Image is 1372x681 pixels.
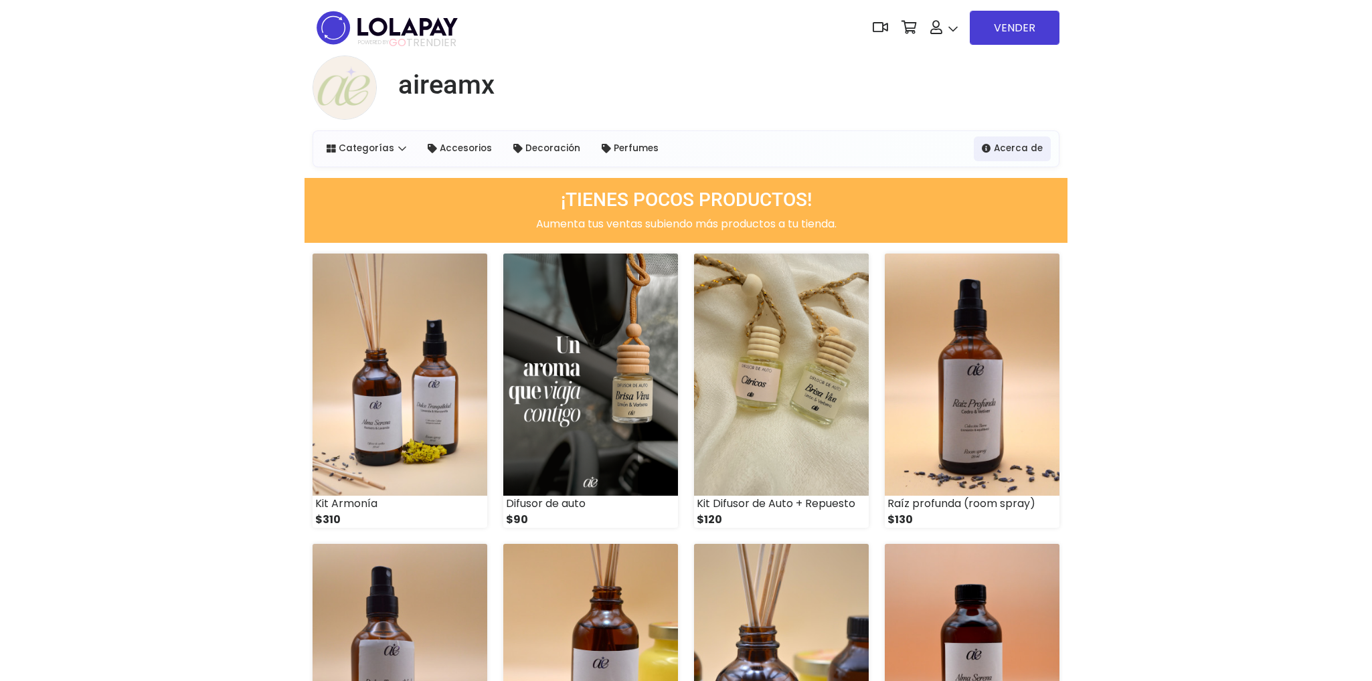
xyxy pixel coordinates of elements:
span: POWERED BY [358,39,389,46]
a: Kit Armonía $310 [313,254,487,528]
img: small_1759520150727.jpeg [313,254,487,496]
h3: ¡TIENES POCOS PRODUCTOS! [313,189,1059,211]
a: aireamx [388,69,495,101]
div: Kit Armonía [313,496,487,512]
img: logo [313,7,462,49]
div: Difusor de auto [503,496,678,512]
a: Acerca de [974,136,1051,161]
a: VENDER [970,11,1059,45]
h1: aireamx [398,69,495,101]
a: Raíz profunda (room spray) $130 [885,254,1059,528]
div: Raíz profunda (room spray) [885,496,1059,512]
img: small_1759518192573.jpeg [885,254,1059,496]
a: Accesorios [420,136,500,161]
div: $310 [313,512,487,528]
p: Aumenta tus ventas subiendo más productos a tu tienda. [313,216,1059,232]
span: GO [389,35,406,50]
div: $120 [694,512,869,528]
img: small_1759519315553.png [503,254,678,496]
img: small_1759518677459.png [694,254,869,496]
div: Kit Difusor de Auto + Repuesto [694,496,869,512]
a: Decoración [505,136,588,161]
a: Perfumes [594,136,667,161]
a: Categorías [319,136,414,161]
div: $90 [503,512,678,528]
a: Kit Difusor de Auto + Repuesto $120 [694,254,869,528]
span: TRENDIER [358,37,456,49]
a: Difusor de auto $90 [503,254,678,528]
div: $130 [885,512,1059,528]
